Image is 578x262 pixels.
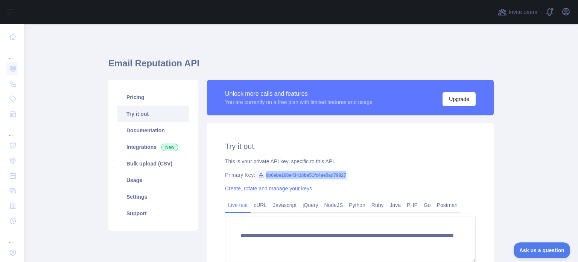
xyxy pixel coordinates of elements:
a: Postman [434,199,461,211]
a: Create, rotate and manage your keys [225,185,312,192]
a: Support [117,205,189,222]
a: Javascript [270,199,300,211]
a: Documentation [117,122,189,139]
a: Live test [225,199,251,211]
iframe: Toggle Customer Support [514,242,570,258]
div: Unlock more calls and features [225,89,373,98]
span: New [161,144,178,151]
button: Invite users [496,6,539,18]
a: Bulk upload (CSV) [117,155,189,172]
div: You are currently on a free plan with limited features and usage [225,98,373,106]
a: NodeJS [321,199,346,211]
a: Usage [117,172,189,188]
div: Primary Key: [225,171,476,179]
span: 6b0ebe168e43418ba51fc4ae5ad79827 [255,170,349,181]
span: Invite users [508,8,537,17]
a: Try it out [117,106,189,122]
a: Python [346,199,368,211]
a: Pricing [117,89,189,106]
a: jQuery [300,199,321,211]
h1: Email Reputation API [108,57,494,75]
h2: Try it out [225,141,476,152]
div: ... [6,45,18,60]
a: Go [421,199,434,211]
a: cURL [251,199,270,211]
a: Integrations New [117,139,189,155]
div: ... [6,122,18,137]
a: Java [387,199,404,211]
button: Upgrade [443,92,476,106]
a: Settings [117,188,189,205]
div: ... [6,229,18,244]
a: PHP [404,199,421,211]
div: This is your private API key, specific to this API. [225,158,476,165]
a: Ruby [368,199,387,211]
